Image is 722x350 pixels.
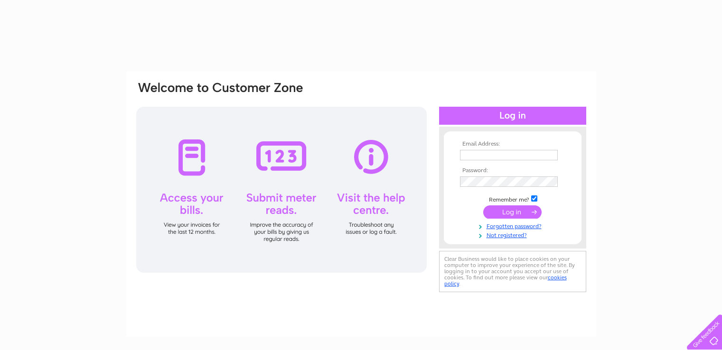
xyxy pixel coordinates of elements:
a: Not registered? [460,230,568,239]
th: Email Address: [458,141,568,147]
th: Password: [458,167,568,174]
input: Submit [483,205,542,219]
td: Remember me? [458,194,568,203]
div: Clear Business would like to place cookies on your computer to improve your experience of the sit... [439,251,586,292]
a: Forgotten password? [460,221,568,230]
a: cookies policy [444,274,567,287]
